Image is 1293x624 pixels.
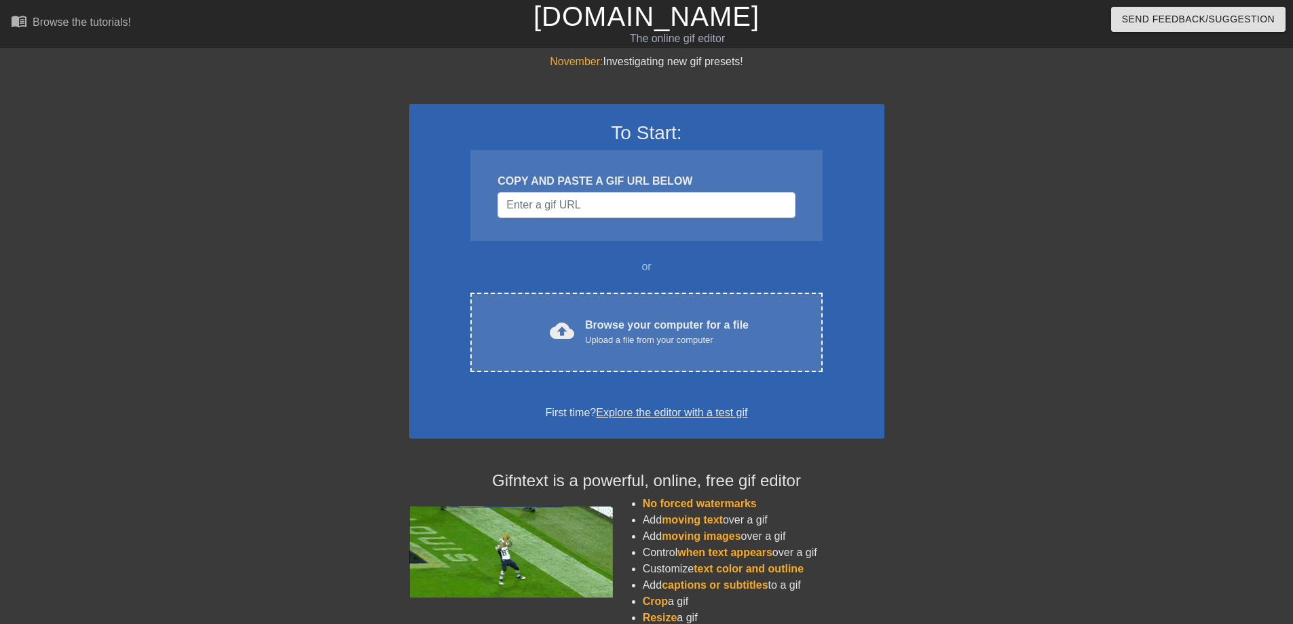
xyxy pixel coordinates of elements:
div: Browse the tutorials! [33,16,131,28]
li: Control over a gif [643,545,884,561]
span: when text appears [677,547,772,558]
div: or [445,259,849,275]
div: First time? [427,405,867,421]
li: Add to a gif [643,577,884,593]
span: No forced watermarks [643,498,757,509]
div: The online gif editor [438,31,917,47]
a: Browse the tutorials! [11,13,131,34]
a: [DOMAIN_NAME] [533,1,760,31]
h3: To Start: [427,122,867,145]
span: November: [550,56,603,67]
div: Investigating new gif presets! [409,54,884,70]
li: Customize [643,561,884,577]
span: captions or subtitles [662,579,768,591]
span: menu_book [11,13,27,29]
div: COPY AND PASTE A GIF URL BELOW [498,173,795,189]
li: Add over a gif [643,528,884,545]
li: a gif [643,593,884,610]
a: Explore the editor with a test gif [596,407,747,418]
button: Send Feedback/Suggestion [1111,7,1286,32]
input: Username [498,192,795,218]
li: Add over a gif [643,512,884,528]
span: Resize [643,612,677,623]
img: football_small.gif [409,507,613,598]
div: Upload a file from your computer [585,333,749,347]
span: Send Feedback/Suggestion [1122,11,1275,28]
div: Browse your computer for a file [585,317,749,347]
span: Crop [643,595,668,607]
span: moving text [662,514,723,526]
h4: Gifntext is a powerful, online, free gif editor [409,471,884,491]
span: text color and outline [694,563,804,574]
span: cloud_upload [550,318,574,343]
span: moving images [662,530,741,542]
